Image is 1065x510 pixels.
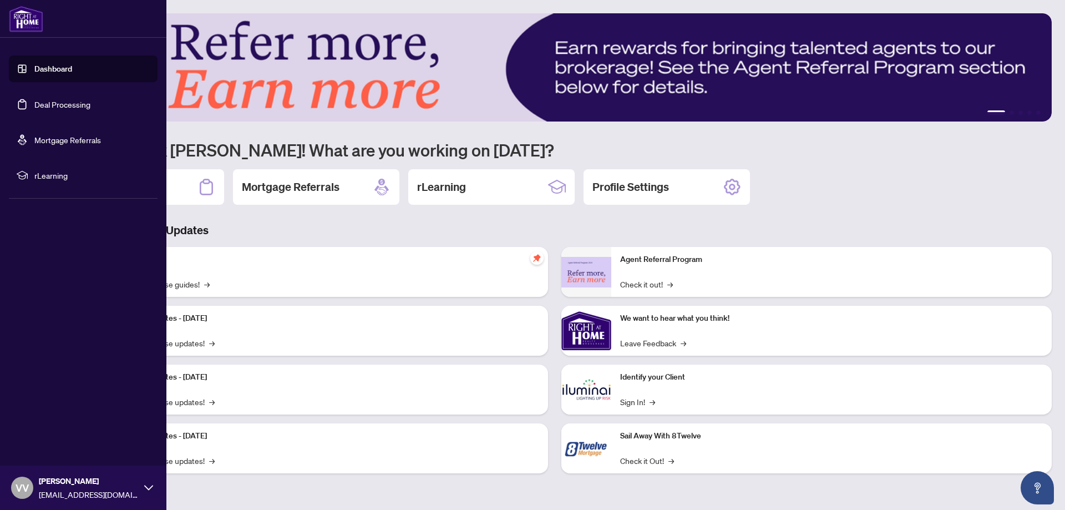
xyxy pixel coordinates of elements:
span: rLearning [34,169,150,181]
a: Mortgage Referrals [34,135,101,145]
span: → [209,337,215,349]
span: [PERSON_NAME] [39,475,139,487]
img: Slide 0 [58,13,1052,122]
span: → [681,337,686,349]
p: We want to hear what you think! [620,312,1043,325]
h2: Profile Settings [592,179,669,195]
a: Sign In!→ [620,396,655,408]
a: Leave Feedback→ [620,337,686,349]
button: 4 [1027,110,1032,115]
span: pushpin [530,251,544,265]
h3: Brokerage & Industry Updates [58,223,1052,238]
h2: rLearning [417,179,466,195]
button: 3 [1018,110,1023,115]
p: Sail Away With 8Twelve [620,430,1043,442]
span: → [209,455,215,467]
span: [EMAIL_ADDRESS][DOMAIN_NAME] [39,488,139,501]
button: 1 [987,110,1005,115]
span: → [650,396,655,408]
button: 5 [1036,110,1041,115]
span: → [668,455,674,467]
p: Platform Updates - [DATE] [116,430,539,442]
span: → [204,278,210,290]
span: VV [16,480,29,496]
p: Platform Updates - [DATE] [116,312,539,325]
p: Identify your Client [620,371,1043,383]
img: We want to hear what you think! [561,306,611,356]
span: → [667,278,673,290]
h1: Welcome back [PERSON_NAME]! What are you working on [DATE]? [58,139,1052,160]
p: Agent Referral Program [620,254,1043,266]
img: logo [9,6,43,32]
h2: Mortgage Referrals [242,179,339,195]
p: Self-Help [116,254,539,266]
a: Deal Processing [34,99,90,109]
img: Agent Referral Program [561,257,611,287]
a: Dashboard [34,64,72,74]
a: Check it Out!→ [620,455,674,467]
img: Identify your Client [561,365,611,415]
button: 2 [1010,110,1014,115]
span: → [209,396,215,408]
button: Open asap [1021,471,1054,504]
img: Sail Away With 8Twelve [561,423,611,473]
p: Platform Updates - [DATE] [116,371,539,383]
a: Check it out!→ [620,278,673,290]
